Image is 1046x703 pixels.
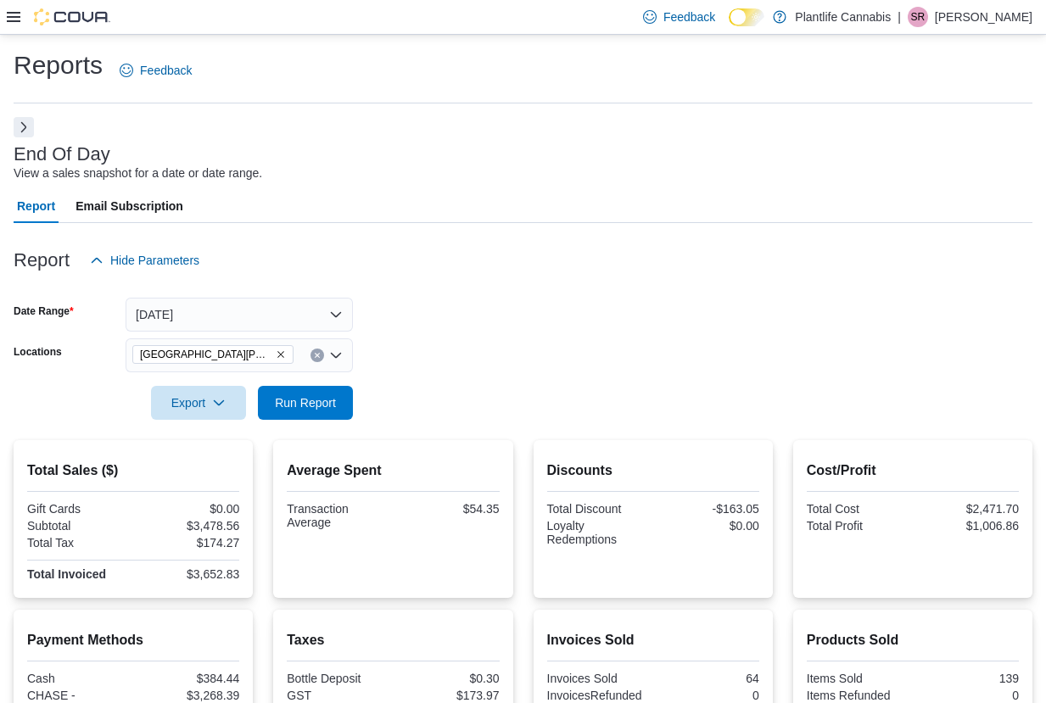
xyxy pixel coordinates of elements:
[547,460,759,481] h2: Discounts
[287,672,389,685] div: Bottle Deposit
[657,502,759,516] div: -$163.05
[140,346,272,363] span: [GEOGRAPHIC_DATA][PERSON_NAME] - [GEOGRAPHIC_DATA]
[276,349,286,360] button: Remove Fort McMurray - Eagle Ridge from selection in this group
[27,630,239,650] h2: Payment Methods
[911,7,926,27] span: SR
[14,304,74,318] label: Date Range
[807,502,909,516] div: Total Cost
[396,502,499,516] div: $54.35
[396,689,499,702] div: $173.97
[14,144,110,165] h3: End Of Day
[132,345,294,364] span: Fort McMurray - Eagle Ridge
[137,567,239,581] div: $3,652.83
[935,7,1032,27] p: [PERSON_NAME]
[916,672,1019,685] div: 139
[916,689,1019,702] div: 0
[795,7,891,27] p: Plantlife Cannabis
[547,672,650,685] div: Invoices Sold
[27,672,130,685] div: Cash
[137,519,239,533] div: $3,478.56
[729,26,730,27] span: Dark Mode
[258,386,353,420] button: Run Report
[807,519,909,533] div: Total Profit
[898,7,901,27] p: |
[657,689,759,702] div: 0
[663,8,715,25] span: Feedback
[14,165,262,182] div: View a sales snapshot for a date or date range.
[329,349,343,362] button: Open list of options
[76,189,183,223] span: Email Subscription
[126,298,353,332] button: [DATE]
[908,7,928,27] div: Skyler Rowsell
[137,672,239,685] div: $384.44
[161,386,236,420] span: Export
[27,567,106,581] strong: Total Invoiced
[287,460,499,481] h2: Average Spent
[807,672,909,685] div: Items Sold
[137,536,239,550] div: $174.27
[287,630,499,650] h2: Taxes
[916,519,1019,533] div: $1,006.86
[17,189,55,223] span: Report
[14,117,34,137] button: Next
[137,502,239,516] div: $0.00
[547,630,759,650] h2: Invoices Sold
[729,8,764,26] input: Dark Mode
[396,672,499,685] div: $0.30
[14,250,70,271] h3: Report
[807,460,1019,481] h2: Cost/Profit
[14,48,103,82] h1: Reports
[34,8,110,25] img: Cova
[83,243,206,277] button: Hide Parameters
[547,519,650,546] div: Loyalty Redemptions
[27,536,130,550] div: Total Tax
[27,460,239,481] h2: Total Sales ($)
[287,689,389,702] div: GST
[916,502,1019,516] div: $2,471.70
[287,502,389,529] div: Transaction Average
[547,689,650,702] div: InvoicesRefunded
[275,394,336,411] span: Run Report
[807,630,1019,650] h2: Products Sold
[14,345,62,359] label: Locations
[27,502,130,516] div: Gift Cards
[113,53,199,87] a: Feedback
[140,62,192,79] span: Feedback
[27,519,130,533] div: Subtotal
[547,502,650,516] div: Total Discount
[807,689,909,702] div: Items Refunded
[151,386,246,420] button: Export
[657,672,759,685] div: 64
[137,689,239,702] div: $3,268.39
[657,519,759,533] div: $0.00
[310,349,324,362] button: Clear input
[110,252,199,269] span: Hide Parameters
